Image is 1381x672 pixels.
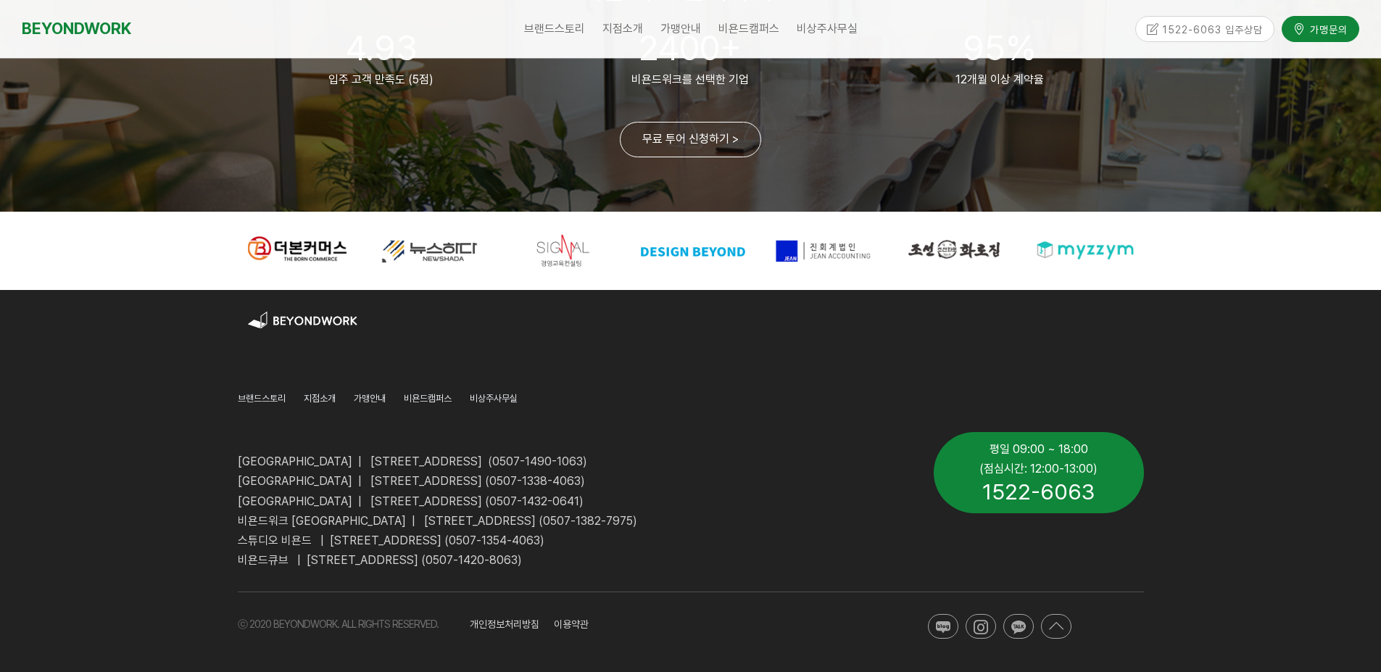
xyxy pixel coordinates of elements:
[238,553,522,567] span: 비욘드큐브 | [STREET_ADDRESS] (0507-1420-8063)
[238,455,587,468] span: [GEOGRAPHIC_DATA] | [STREET_ADDRESS] (0507-1490-1063)
[238,534,544,547] span: 스튜디오 비욘드 | [STREET_ADDRESS] (0507-1354-4063)
[354,391,386,410] a: 가맹안내
[797,22,858,36] span: 비상주사무실
[1282,14,1359,40] a: 가맹문의
[470,391,518,410] a: 비상주사무실
[982,478,1095,505] span: 1522-6063
[788,11,866,47] a: 비상주사무실
[304,391,336,410] a: 지점소개
[328,72,434,86] span: 입주 고객 만족도 (5점)
[304,393,336,404] span: 지점소개
[238,393,286,404] span: 브랜드스토리
[620,122,761,157] a: 무료 투어 신청하기 >
[22,15,131,42] a: BEYONDWORK
[404,391,452,410] a: 비욘드캠퍼스
[990,442,1088,456] span: 평일 09:00 ~ 18:00
[594,11,652,47] a: 지점소개
[238,494,584,508] span: [GEOGRAPHIC_DATA] | [STREET_ADDRESS] (0507-1432-0641)
[979,462,1098,476] span: (점심시간: 12:00-13:00)
[238,514,637,528] span: 비욘드워크 [GEOGRAPHIC_DATA] | [STREET_ADDRESS] (0507-1382-7975)
[404,393,452,404] span: 비욘드캠퍼스
[470,618,589,630] span: 개인정보처리방침 이용약관
[238,391,286,410] a: 브랜드스토리
[354,393,386,404] span: 가맹안내
[470,393,518,404] span: 비상주사무실
[1306,21,1348,36] span: 가맹문의
[524,22,585,36] span: 브랜드스토리
[238,618,439,630] span: ⓒ 2020 BEYONDWORK. ALL RIGHTS RESERVED.
[660,22,701,36] span: 가맹안내
[955,72,1044,86] span: 12개월 이상 계약율
[718,22,779,36] span: 비욘드캠퍼스
[602,22,643,36] span: 지점소개
[652,11,710,47] a: 가맹안내
[238,474,585,488] span: [GEOGRAPHIC_DATA] | [STREET_ADDRESS] (0507-1338-4063)
[515,11,594,47] a: 브랜드스토리
[631,72,749,86] span: 비욘드워크를 선택한 기업
[710,11,788,47] a: 비욘드캠퍼스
